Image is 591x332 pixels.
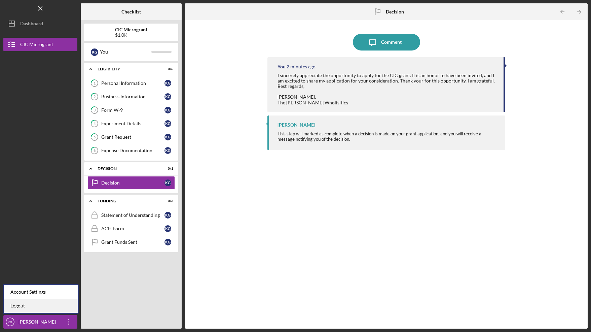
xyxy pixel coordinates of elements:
[94,81,96,86] tspan: 1
[121,9,141,14] b: Checklist
[164,134,171,140] div: K G
[101,148,164,153] div: Expense Documentation
[87,235,175,249] a: Grant Funds SentKG
[278,122,315,128] div: [PERSON_NAME]
[161,67,173,71] div: 0 / 6
[161,199,173,203] div: 0 / 3
[3,315,77,329] button: KG[PERSON_NAME]
[164,107,171,113] div: K G
[381,34,402,51] div: Comment
[161,167,173,171] div: 0 / 1
[87,117,175,130] a: 4Experiment DetailsKG
[87,90,175,103] a: 2Business InformationKG
[164,93,171,100] div: K G
[87,103,175,117] a: 3Form W-9KG
[164,120,171,127] div: K G
[164,212,171,219] div: K G
[98,67,156,71] div: ELIGIBILITY
[164,80,171,87] div: K G
[4,285,78,299] div: Account Settings
[98,199,156,203] div: FUNDING
[87,176,175,190] a: DecisionKG
[94,95,96,99] tspan: 2
[100,46,151,58] div: You
[20,17,43,32] div: Dashboard
[4,299,78,313] a: Logout
[87,130,175,144] a: 5Grant RequestKG
[98,167,156,171] div: Decision
[17,315,61,330] div: [PERSON_NAME]
[101,212,164,218] div: Statement of Understanding
[101,134,164,140] div: Grant Request
[164,225,171,232] div: K G
[278,64,286,69] div: You
[386,9,404,14] b: Decision
[164,179,171,186] div: K G
[101,94,164,99] div: Business Information
[20,38,53,53] div: CIC Microgrant
[94,108,96,112] tspan: 3
[3,17,77,30] button: Dashboard
[164,239,171,245] div: K G
[3,38,77,51] button: CIC Microgrant
[287,64,316,69] time: 2025-08-20 22:36
[115,27,147,32] b: CIC Microgrant
[87,76,175,90] a: 1Personal InformationKG
[94,122,96,126] tspan: 4
[278,131,481,142] span: This step will marked as complete when a decision is made on your grant application, and you will...
[101,226,164,231] div: ACH Form
[353,34,420,51] button: Comment
[164,147,171,154] div: K G
[94,148,96,153] tspan: 6
[101,239,164,245] div: Grant Funds Sent
[101,121,164,126] div: Experiment Details
[101,80,164,86] div: Personal Information
[87,222,175,235] a: ACH FormKG
[278,73,496,105] div: I sincerely appreciate the opportunity to apply for the CIC grant. It is an honor to have been in...
[87,144,175,157] a: 6Expense DocumentationKG
[101,180,164,186] div: Decision
[94,135,96,139] tspan: 5
[87,208,175,222] a: Statement of UnderstandingKG
[91,48,98,56] div: K G
[8,320,12,324] text: KG
[115,32,147,38] div: $1.0K
[101,107,164,113] div: Form W-9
